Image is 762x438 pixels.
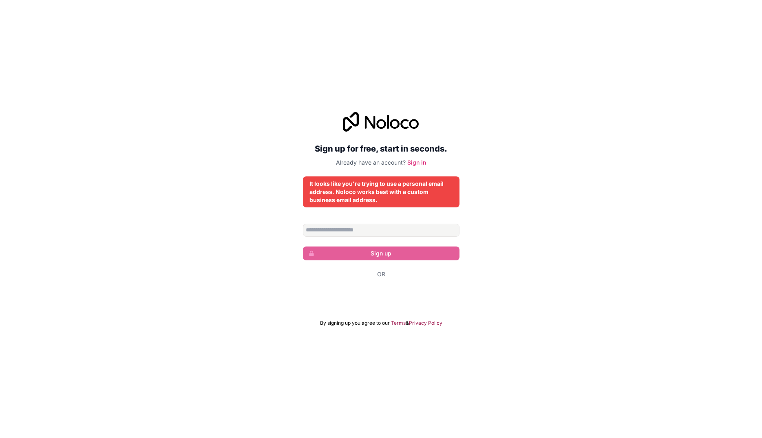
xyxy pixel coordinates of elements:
h2: Sign up for free, start in seconds. [303,141,459,156]
a: Terms [391,320,406,326]
div: Se connecter avec Google. S'ouvre dans un nouvel onglet. [303,287,459,305]
span: Already have an account? [336,159,406,166]
div: It looks like you're trying to use a personal email address. Noloco works best with a custom busi... [309,180,453,204]
iframe: Bouton "Se connecter avec Google" [299,287,464,305]
a: Privacy Policy [409,320,442,326]
span: & [406,320,409,326]
button: Sign up [303,247,459,260]
input: Email address [303,224,459,237]
span: Or [377,270,385,278]
span: By signing up you agree to our [320,320,390,326]
a: Sign in [407,159,426,166]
